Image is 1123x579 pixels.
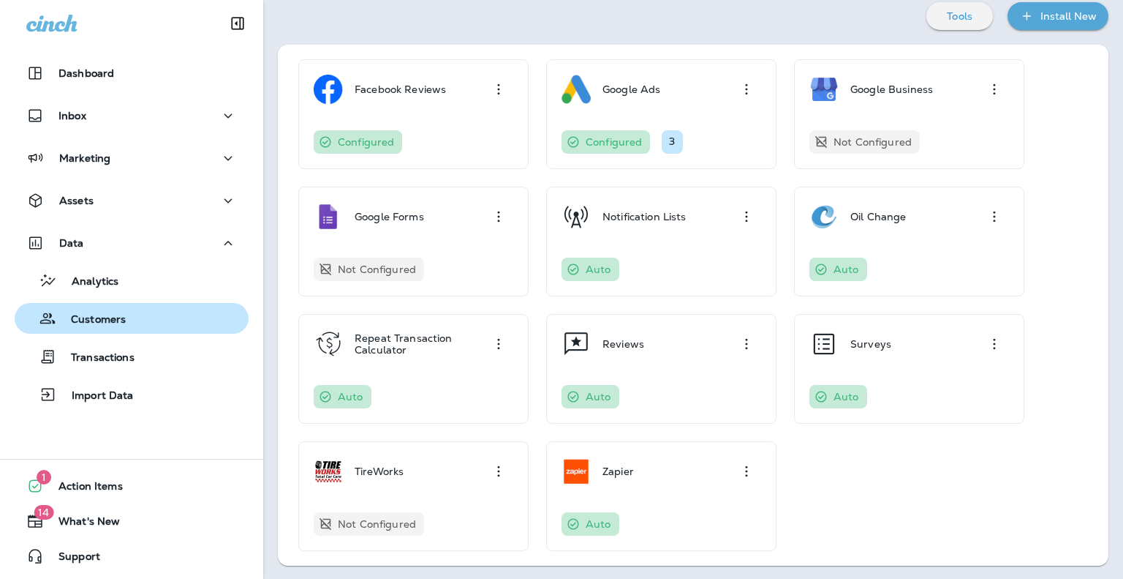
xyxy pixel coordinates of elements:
[561,130,650,154] div: You have configured this integration
[833,136,912,148] p: Not Configured
[809,258,867,281] div: This integration was automatically configured. It may be ready for use or may require additional ...
[561,457,591,486] img: Zapier
[586,264,611,275] p: Auto
[58,67,114,79] p: Dashboard
[338,391,363,403] p: Auto
[15,542,249,571] button: Support
[338,518,416,530] p: Not Configured
[56,313,126,327] p: Customers
[561,512,619,536] div: This integration was automatically configured. It may be ready for use or may require additional ...
[809,385,867,408] div: This integration was automatically configured. It may be ready for use or may require additional ...
[947,10,972,22] p: Tools
[314,385,371,408] div: This integration was automatically configured. It may be ready for use or may require additional ...
[809,130,920,154] div: You have not yet configured this integration. To use it, please click on it and fill out the requ...
[59,195,94,206] p: Assets
[44,550,100,568] span: Support
[44,480,123,498] span: Action Items
[314,75,343,104] img: Facebook Reviews
[15,59,249,88] button: Dashboard
[561,75,591,104] img: Google Ads
[15,143,249,173] button: Marketing
[602,466,634,477] p: Zapier
[338,136,394,148] p: Configured
[314,130,402,154] div: You have configured this integration
[561,329,591,359] img: Reviews
[217,9,258,38] button: Collapse Sidebar
[15,507,249,536] button: 14What's New
[850,211,906,223] p: Oil Change
[338,264,416,275] p: Not Configured
[1007,2,1108,30] button: Install New
[355,332,484,356] p: Repeat Transaction Calculator
[314,329,343,359] img: Repeat Transaction Calculator
[602,338,644,350] p: Reviews
[59,152,110,164] p: Marketing
[57,275,118,289] p: Analytics
[314,202,343,231] img: Google Forms
[15,341,249,372] button: Transactions
[561,202,591,231] img: Notification Lists
[833,264,859,275] p: Auto
[586,391,611,403] p: Auto
[355,466,404,477] p: TireWorks
[15,228,249,258] button: Data
[561,258,619,281] div: This integration was automatically configured. It may be ready for use or may require additional ...
[15,186,249,215] button: Assets
[850,338,891,350] p: Surveys
[314,457,343,486] img: TireWorks
[809,329,839,359] img: Surveys
[602,83,660,95] p: Google Ads
[561,385,619,408] div: This integration was automatically configured. It may be ready for use or may require additional ...
[15,379,249,410] button: Import Data
[355,83,446,95] p: Facebook Reviews
[37,470,51,485] span: 1
[926,2,993,30] button: Tools
[15,303,249,334] button: Customers
[57,389,134,403] p: Import Data
[602,211,687,223] p: Notification Lists
[44,515,120,533] span: What's New
[15,101,249,130] button: Inbox
[15,265,249,296] button: Analytics
[809,202,839,231] img: Oil Change
[56,351,135,365] p: Transactions
[586,518,611,530] p: Auto
[809,75,839,104] img: Google Business
[59,237,84,249] p: Data
[833,391,859,403] p: Auto
[314,258,424,281] div: You have not yet configured this integration. To use it, please click on it and fill out the requ...
[850,83,933,95] p: Google Business
[58,110,86,122] p: Inbox
[34,505,53,520] span: 14
[586,136,642,148] p: Configured
[1040,7,1097,26] div: Install New
[355,211,424,223] p: Google Forms
[314,512,424,536] div: You have not yet configured this integration. To use it, please click on it and fill out the requ...
[662,130,682,154] div: You have 3 credentials currently added
[15,471,249,501] button: 1Action Items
